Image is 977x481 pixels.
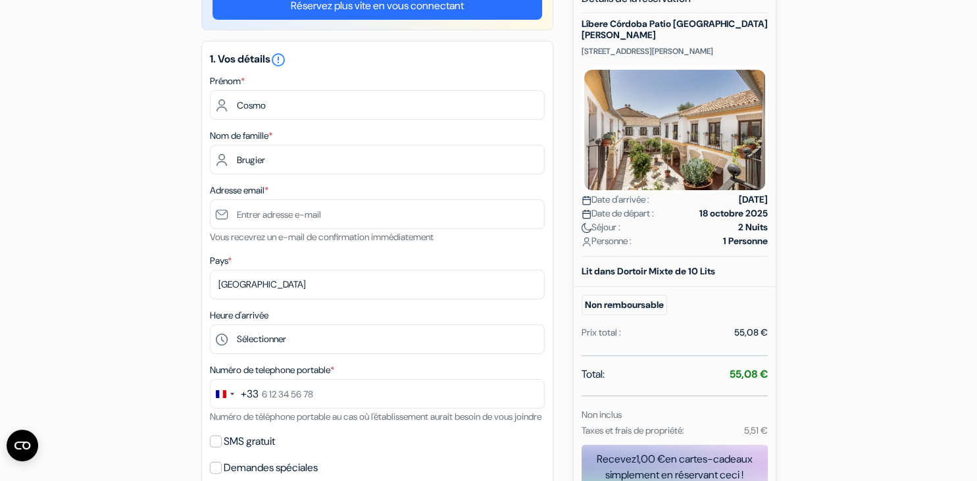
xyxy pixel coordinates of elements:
[582,193,649,207] span: Date d'arrivée :
[224,459,318,477] label: Demandes spéciales
[210,184,268,197] label: Adresse email
[582,237,591,247] img: user_icon.svg
[210,309,268,322] label: Heure d'arrivée
[582,207,654,220] span: Date de départ :
[210,254,232,268] label: Pays
[582,234,632,248] span: Personne :
[582,424,684,436] small: Taxes et frais de propriété:
[582,223,591,233] img: moon.svg
[7,430,38,461] button: Ouvrir le widget CMP
[582,209,591,219] img: calendar.svg
[210,379,545,409] input: 6 12 34 56 78
[210,129,272,143] label: Nom de famille
[738,220,768,234] strong: 2 Nuits
[582,265,715,277] b: Lit dans Dortoir Mixte de 10 Lits
[210,90,545,120] input: Entrez votre prénom
[582,367,605,382] span: Total:
[582,295,667,315] small: Non remboursable
[582,195,591,205] img: calendar.svg
[734,326,768,340] div: 55,08 €
[730,367,768,381] strong: 55,08 €
[224,432,275,451] label: SMS gratuit
[241,386,259,402] div: +33
[582,220,620,234] span: Séjour :
[582,46,768,57] p: [STREET_ADDRESS][PERSON_NAME]
[210,231,434,243] small: Vous recevrez un e-mail de confirmation immédiatement
[211,380,259,408] button: Change country, selected France (+33)
[582,18,768,41] h5: Líbere Córdoba Patio [GEOGRAPHIC_DATA][PERSON_NAME]
[210,52,545,68] h5: 1. Vos détails
[582,326,621,340] div: Prix total :
[210,411,541,422] small: Numéro de téléphone portable au cas où l'établissement aurait besoin de vous joindre
[270,52,286,66] a: error_outline
[210,145,545,174] input: Entrer le nom de famille
[743,424,767,436] small: 5,51 €
[210,74,245,88] label: Prénom
[723,234,768,248] strong: 1 Personne
[582,409,622,420] small: Non inclus
[739,193,768,207] strong: [DATE]
[636,452,665,466] span: 1,00 €
[210,199,545,229] input: Entrer adresse e-mail
[210,363,334,377] label: Numéro de telephone portable
[270,52,286,68] i: error_outline
[699,207,768,220] strong: 18 octobre 2025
